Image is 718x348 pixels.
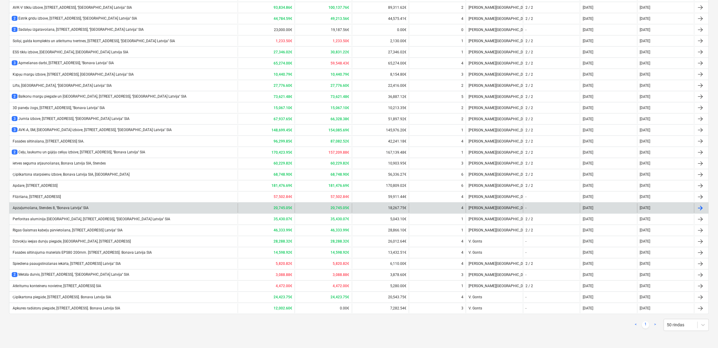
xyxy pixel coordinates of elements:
[466,293,523,302] div: V. Gonts
[583,240,593,244] div: [DATE]
[466,170,523,180] div: [PERSON_NAME][GEOGRAPHIC_DATA]
[466,3,523,12] div: [PERSON_NAME][GEOGRAPHIC_DATA]
[640,50,651,54] div: [DATE]
[526,240,527,244] div: -
[238,25,295,35] div: 23,000.00€
[12,272,129,277] div: Metāla durvis, [STREET_ADDRESS], "[GEOGRAPHIC_DATA] Latvija'' SIA
[12,184,58,188] div: Apdare, [STREET_ADDRESS]
[640,251,651,255] div: [DATE]
[12,306,120,311] div: Apkures radiātoru piegāde, [STREET_ADDRESS]. Bonava Latvija SIA
[526,106,533,110] div: 2 / 2
[352,114,409,124] div: 51,897.92€
[12,150,17,155] span: 2
[461,284,463,288] div: 1
[352,36,409,46] div: 2,130.00€
[526,17,533,21] div: 2 / 2
[352,259,409,269] div: 6,110.00€
[12,284,101,288] div: Atkritumu konteineru novietne, [STREET_ADDRESS] SIA
[461,50,463,54] div: 1
[526,195,527,199] div: -
[12,272,17,277] span: 2
[12,5,132,10] div: AVK-V tīlklu izbūve, [STREET_ADDRESS], ''[GEOGRAPHIC_DATA] Latvija'' SIA
[461,251,463,255] div: 4
[526,173,533,177] div: 2 / 2
[352,226,409,235] div: 28,866.10€
[276,262,292,266] b: 5,820.82€
[466,237,523,246] div: V. Gonts
[466,14,523,24] div: [PERSON_NAME][GEOGRAPHIC_DATA]
[295,304,352,313] div: 0.00€
[526,306,527,311] div: -
[583,28,593,32] div: [DATE]
[352,47,409,57] div: 27,346.02€
[461,28,463,32] div: 0
[640,61,651,65] div: [DATE]
[352,70,409,79] div: 8,154.80€
[461,128,463,132] div: 1
[329,150,350,155] b: 157,209.88€
[461,72,463,77] div: 3
[526,61,533,65] div: 2 / 2
[583,128,593,132] div: [DATE]
[583,5,593,10] div: [DATE]
[352,181,409,191] div: 170,809.02€
[352,58,409,68] div: 65,274.00€
[12,50,128,55] div: ESS tīklu izbūve, [GEOGRAPHIC_DATA], [GEOGRAPHIC_DATA] Latvija SIA
[274,295,292,299] b: 24,423.75€
[583,50,593,54] div: [DATE]
[333,39,350,43] b: 1,233.50€
[583,39,593,43] div: [DATE]
[12,94,187,99] div: Balkonu margu piegāde un [GEOGRAPHIC_DATA], [STREET_ADDRESS], ''[GEOGRAPHIC_DATA] Latvija'' SIA
[274,83,292,88] b: 27,776.60€
[331,161,350,166] b: 60,229.82€
[276,273,292,277] b: 3,088.88€
[640,284,651,288] div: [DATE]
[632,321,640,329] a: Previous page
[526,295,527,299] div: -
[274,228,292,233] b: 46,333.99€
[331,117,350,121] b: 66,328.38€
[466,304,523,313] div: V. Gonts
[12,262,121,266] div: Spiediena paaugstināšanas iekārta, [STREET_ADDRESS] Latvija'' SIA
[274,117,292,121] b: 67,937.65€
[352,203,409,213] div: 18,267.75€
[352,281,409,291] div: 5,280.00€
[583,117,593,121] div: [DATE]
[526,150,533,155] div: 2 / 2
[466,248,523,258] div: V. Gonts
[12,83,112,88] div: Lifts, [GEOGRAPHIC_DATA], ''[GEOGRAPHIC_DATA] Latvija'' SIA
[640,95,651,99] div: [DATE]
[461,240,463,244] div: 4
[461,306,463,311] div: 3
[12,27,144,32] div: Sadalņu izgatavošana, [STREET_ADDRESS], ''[GEOGRAPHIC_DATA] Latvija'' SIA
[12,217,171,222] div: Perforētas alumīnija [GEOGRAPHIC_DATA], [STREET_ADDRESS], ''[GEOGRAPHIC_DATA] Latvija'' SIA
[352,136,409,146] div: 42,241.18€
[526,251,527,255] div: -
[640,161,651,166] div: [DATE]
[640,228,651,233] div: [DATE]
[274,173,292,177] b: 68,748.90€
[271,128,292,132] b: 148,699.45€
[583,195,593,199] div: [DATE]
[12,295,111,300] div: Ģipškartona piegāde, [STREET_ADDRESS]. Bonava Latvija SIA
[640,28,651,32] div: [DATE]
[583,295,593,299] div: [DATE]
[12,150,145,155] div: Ceļu, laukumu un gājēju celiņu izbūve, [STREET_ADDRESS], ''Bonava Latvija'' SIA
[640,72,651,77] div: [DATE]
[352,148,409,157] div: 167,139.48€
[331,72,350,77] b: 10,440.79€
[466,136,523,146] div: [PERSON_NAME][GEOGRAPHIC_DATA]
[271,184,292,188] b: 181,476.69€
[466,215,523,224] div: [PERSON_NAME][GEOGRAPHIC_DATA]
[274,240,292,244] b: 28,288.32€
[640,240,651,244] div: [DATE]
[352,3,409,12] div: 89,311.62€
[331,95,350,99] b: 73,621.48€
[526,83,533,88] div: 2 / 2
[526,184,533,188] div: 2 / 2
[274,50,292,54] b: 27,346.02€
[461,17,463,21] div: 4
[274,5,292,10] b: 93,834.86€
[461,39,463,43] div: 1
[583,228,593,233] div: [DATE]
